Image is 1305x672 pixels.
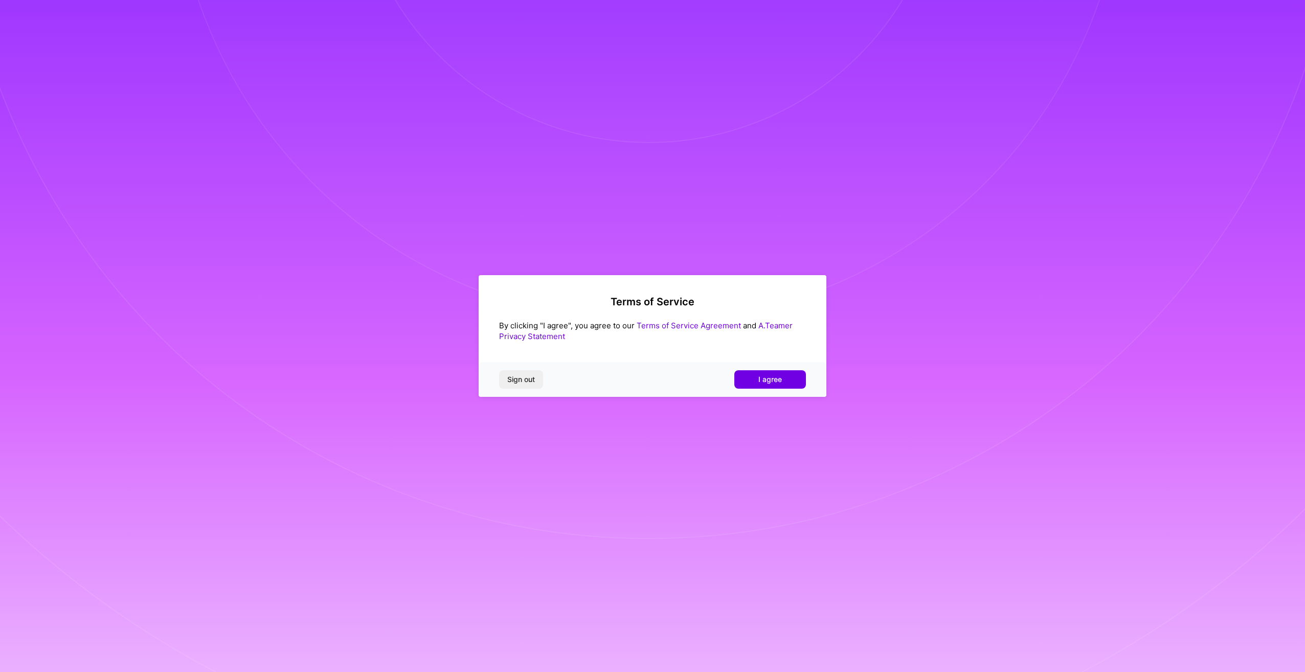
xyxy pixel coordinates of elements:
a: Terms of Service Agreement [637,321,741,330]
span: I agree [758,374,782,385]
button: I agree [734,370,806,389]
button: Sign out [499,370,543,389]
div: By clicking "I agree", you agree to our and [499,320,806,342]
h2: Terms of Service [499,296,806,308]
span: Sign out [507,374,535,385]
